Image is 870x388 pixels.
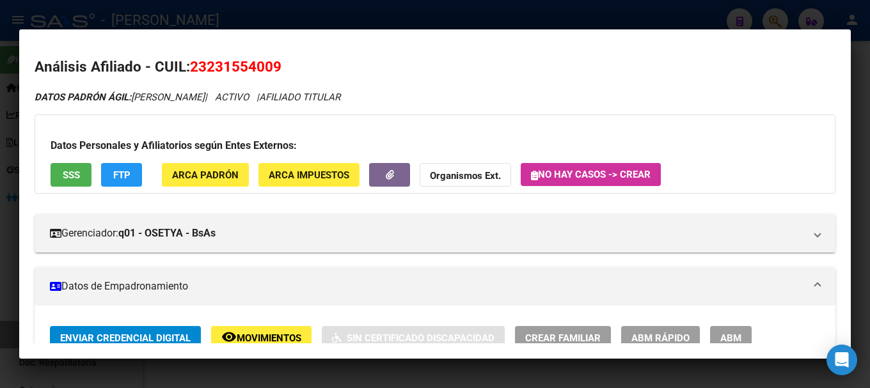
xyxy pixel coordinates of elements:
button: SSS [51,163,91,187]
button: ABM [710,326,752,350]
span: Movimientos [237,332,301,344]
button: Crear Familiar [515,326,611,350]
mat-panel-title: Datos de Empadronamiento [50,279,805,294]
mat-expansion-panel-header: Gerenciador:q01 - OSETYA - BsAs [35,214,835,252]
strong: q01 - OSETYA - BsAs [118,226,216,241]
button: Movimientos [211,326,312,350]
span: AFILIADO TITULAR [259,91,340,103]
span: Crear Familiar [525,332,601,344]
div: Open Intercom Messenger [826,345,857,375]
mat-icon: remove_red_eye [221,329,237,345]
span: No hay casos -> Crear [531,169,651,180]
strong: Organismos Ext. [430,170,501,182]
button: Organismos Ext. [420,163,511,187]
mat-panel-title: Gerenciador: [50,226,805,241]
button: ARCA Impuestos [258,163,360,187]
i: | ACTIVO | [35,91,340,103]
span: FTP [113,169,130,181]
span: 23231554009 [190,58,281,75]
span: ABM [720,332,741,344]
span: ARCA Impuestos [269,169,349,181]
button: ARCA Padrón [162,163,249,187]
strong: DATOS PADRÓN ÁGIL: [35,91,131,103]
span: ARCA Padrón [172,169,239,181]
button: Sin Certificado Discapacidad [322,326,505,350]
h2: Análisis Afiliado - CUIL: [35,56,835,78]
button: FTP [101,163,142,187]
span: Sin Certificado Discapacidad [347,332,494,344]
span: [PERSON_NAME] [35,91,205,103]
span: SSS [63,169,80,181]
span: ABM Rápido [631,332,690,344]
button: No hay casos -> Crear [521,163,661,186]
mat-expansion-panel-header: Datos de Empadronamiento [35,267,835,306]
span: Enviar Credencial Digital [60,332,191,344]
button: Enviar Credencial Digital [50,326,201,350]
h3: Datos Personales y Afiliatorios según Entes Externos: [51,138,819,153]
button: ABM Rápido [621,326,700,350]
